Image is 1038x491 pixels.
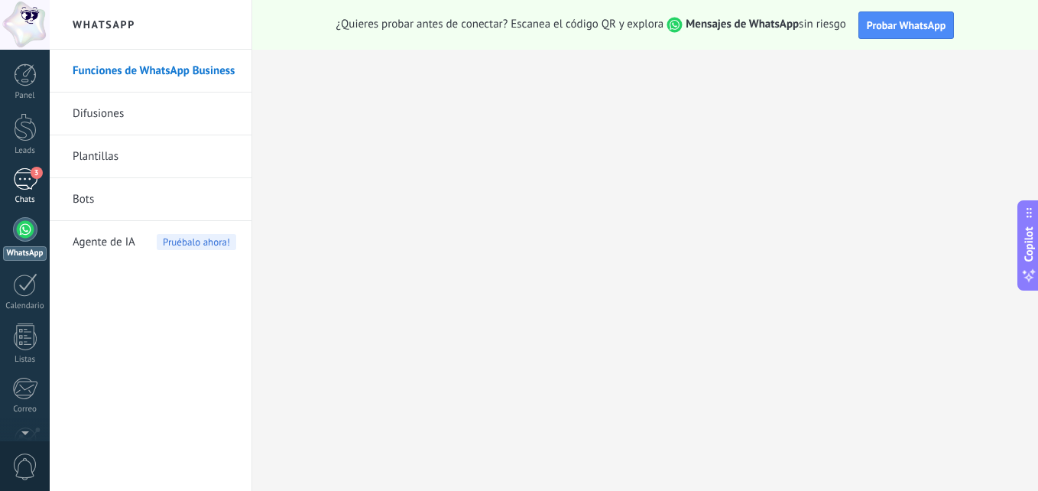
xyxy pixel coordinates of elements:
div: Chats [3,195,47,205]
li: Difusiones [50,93,251,135]
li: Agente de IA [50,221,251,263]
li: Plantillas [50,135,251,178]
span: Copilot [1021,227,1036,262]
div: Leads [3,146,47,156]
span: ¿Quieres probar antes de conectar? Escanea el código QR y explora sin riesgo [336,17,846,33]
a: Bots [73,178,236,221]
li: Bots [50,178,251,221]
div: Correo [3,405,47,415]
li: Funciones de WhatsApp Business [50,50,251,93]
div: Panel [3,91,47,101]
div: Calendario [3,301,47,311]
button: Probar WhatsApp [858,11,955,39]
strong: Mensajes de WhatsApp [686,17,799,31]
a: Plantillas [73,135,236,178]
div: WhatsApp [3,246,47,261]
a: Difusiones [73,93,236,135]
span: 3 [31,167,43,179]
span: Pruébalo ahora! [157,234,236,250]
a: Agente de IAPruébalo ahora! [73,221,236,264]
span: Probar WhatsApp [867,18,946,32]
a: Funciones de WhatsApp Business [73,50,236,93]
div: Listas [3,355,47,365]
span: Agente de IA [73,221,135,264]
